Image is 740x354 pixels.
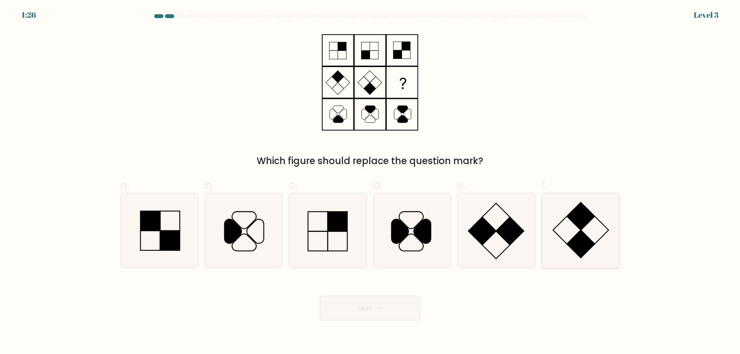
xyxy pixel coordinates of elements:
[542,178,547,193] span: f.
[205,178,214,193] span: b.
[320,296,420,320] button: Next
[289,178,297,193] span: c.
[120,178,129,193] span: a.
[457,178,466,193] span: e.
[694,9,718,21] div: Level 3
[125,154,615,168] div: Which figure should replace the question mark?
[22,9,36,21] div: 1:26
[373,178,382,193] span: d.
